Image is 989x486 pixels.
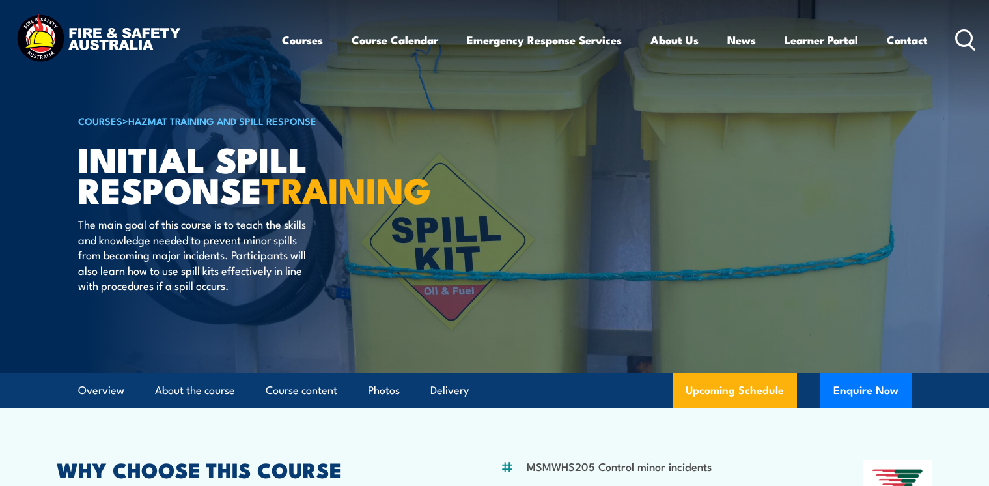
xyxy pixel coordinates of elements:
[368,373,400,408] a: Photos
[155,373,235,408] a: About the course
[78,373,124,408] a: Overview
[673,373,797,408] a: Upcoming Schedule
[78,143,400,204] h1: Initial Spill Response
[78,113,400,128] h6: >
[128,113,316,128] a: HAZMAT Training and Spill Response
[820,373,912,408] button: Enquire Now
[78,113,122,128] a: COURSES
[887,23,928,57] a: Contact
[430,373,469,408] a: Delivery
[650,23,699,57] a: About Us
[527,459,712,474] li: MSMWHS205 Control minor incidents
[266,373,337,408] a: Course content
[78,216,316,293] p: The main goal of this course is to teach the skills and knowledge needed to prevent minor spills ...
[352,23,438,57] a: Course Calendar
[727,23,756,57] a: News
[262,162,431,216] strong: TRAINING
[282,23,323,57] a: Courses
[785,23,858,57] a: Learner Portal
[467,23,622,57] a: Emergency Response Services
[57,460,437,478] h2: WHY CHOOSE THIS COURSE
